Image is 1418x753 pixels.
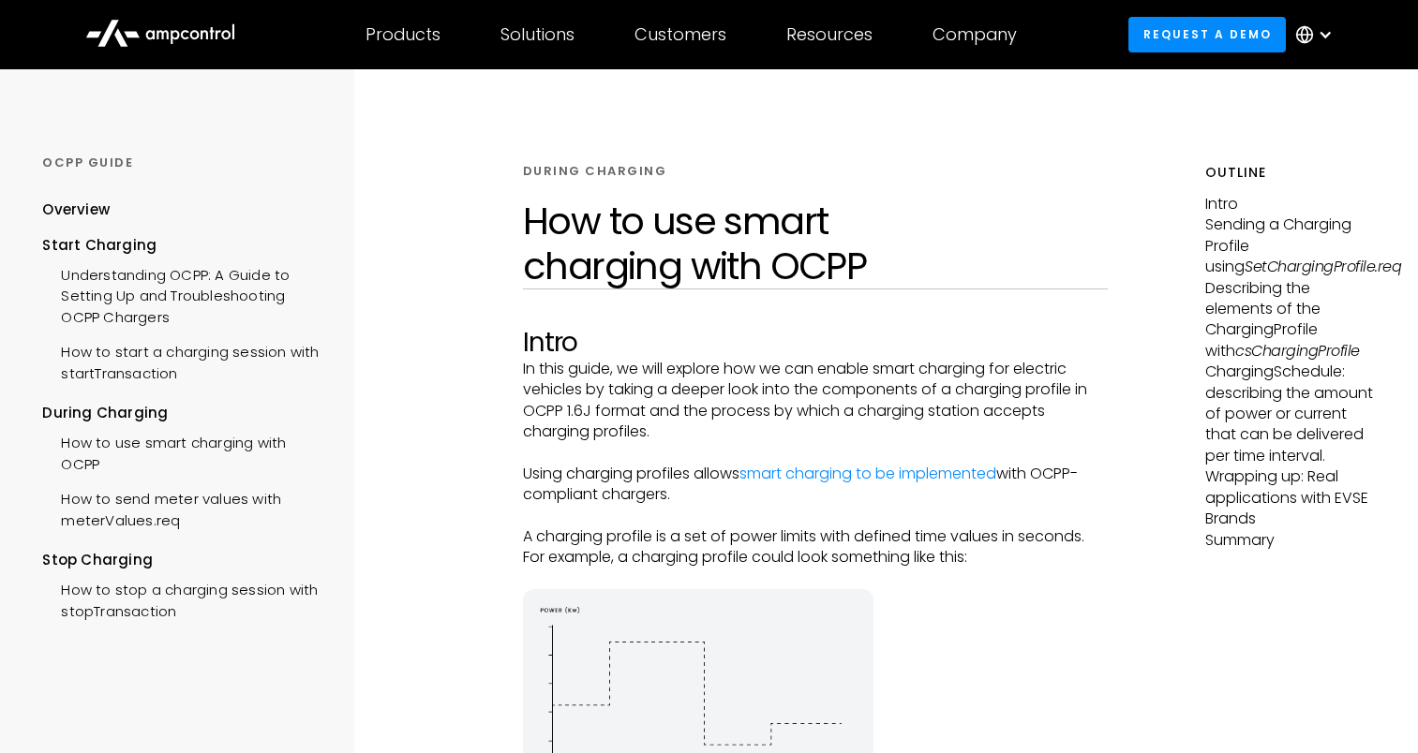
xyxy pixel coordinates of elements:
div: Company [933,24,1017,45]
h1: How to use smart charging with OCPP [523,199,1108,288]
p: ChargingSchedule: describing the amount of power or current that can be delivered per time interval. [1205,362,1376,466]
p: In this guide, we will explore how we can enable smart charging for electric vehicles by taking a... [523,359,1108,443]
em: csChargingProfile [1235,340,1360,362]
p: ‍ [523,568,1108,589]
div: OCPP GUIDE [42,155,326,171]
h2: Intro [523,327,1108,359]
a: Request a demo [1128,17,1286,52]
div: Products [366,24,440,45]
p: Using charging profiles allows with OCPP-compliant chargers. [523,464,1108,506]
div: Customers [634,24,726,45]
div: Resources [786,24,873,45]
p: ‍ [523,506,1108,526]
div: Solutions [500,24,575,45]
a: Understanding OCPP: A Guide to Setting Up and Troubleshooting OCPP Chargers [42,256,326,332]
a: Overview [42,199,110,234]
a: How to start a charging session with startTransaction [42,332,326,389]
p: Wrapping up: Real applications with EVSE Brands [1205,466,1376,529]
a: smart charging to be implemented [739,463,996,484]
p: Describing the elements of the ChargingProfile with [1205,278,1376,362]
a: How to use smart charging with OCPP [42,423,326,480]
div: Start Charging [42,235,326,256]
div: Overview [42,199,110,220]
em: SetChargingProfile.req [1245,256,1401,277]
div: DURING CHARGING [523,163,667,180]
p: ‍ [523,442,1108,463]
a: How to send meter values with meterValues.req [42,480,326,536]
p: A charging profile is a set of power limits with defined time values in seconds. For example, a c... [523,526,1108,568]
p: Summary [1205,530,1376,551]
h5: Outline [1205,163,1376,183]
p: Intro [1205,194,1376,214]
div: Stop Charging [42,550,326,570]
div: During Charging [42,403,326,423]
p: Sending a Charging Profile using [1205,214,1376,277]
a: How to stop a charging session with stopTransaction [42,570,326,627]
